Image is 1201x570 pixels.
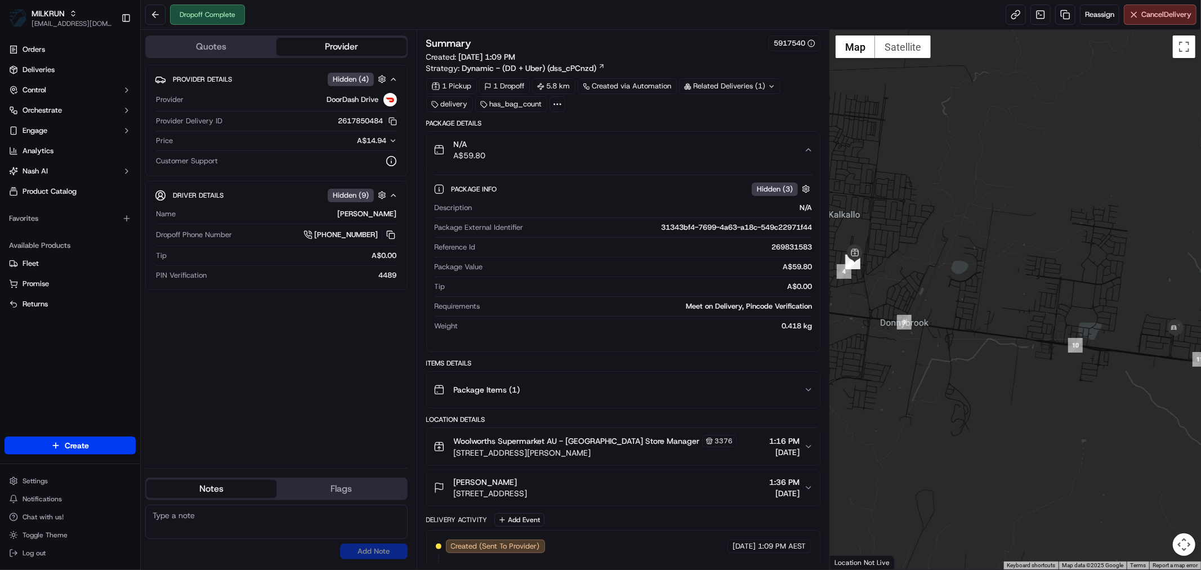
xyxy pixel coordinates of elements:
[435,203,472,213] span: Description
[462,63,597,74] span: Dynamic - (DD + Uber) (dss_cPCnzd)
[494,513,544,527] button: Add Event
[435,321,458,331] span: Weight
[5,237,136,255] div: Available Products
[488,262,812,272] div: A$59.80
[454,488,528,499] span: [STREET_ADDRESS]
[1080,5,1119,25] button: Reassign
[23,166,48,176] span: Nash AI
[328,188,389,202] button: Hidden (9)
[173,75,232,84] span: Provider Details
[769,447,800,458] span: [DATE]
[171,251,397,261] div: A$0.00
[1007,562,1055,569] button: Keyboard shortcuts
[23,186,77,197] span: Product Catalog
[454,139,486,150] span: N/A
[479,78,530,94] div: 1 Dropoff
[427,470,820,506] button: [PERSON_NAME][STREET_ADDRESS]1:36 PM[DATE]
[146,480,276,498] button: Notes
[837,264,851,279] div: 4
[427,428,820,465] button: Woolworths Supermarket AU - [GEOGRAPHIC_DATA] Store Manager3376[STREET_ADDRESS][PERSON_NAME]1:16 ...
[426,96,473,112] div: delivery
[836,35,875,58] button: Show street map
[5,491,136,507] button: Notifications
[451,541,540,551] span: Created (Sent To Provider)
[5,509,136,525] button: Chat with us!
[65,440,89,451] span: Create
[435,301,480,311] span: Requirements
[833,555,870,569] a: Open this area in Google Maps (opens a new window)
[426,515,488,524] div: Delivery Activity
[156,95,184,105] span: Provider
[897,315,912,329] div: 9
[315,230,378,240] span: [PHONE_NUMBER]
[5,122,136,140] button: Engage
[5,275,136,293] button: Promise
[5,81,136,99] button: Control
[156,136,173,146] span: Price
[23,495,62,504] span: Notifications
[358,136,387,145] span: A$14.94
[462,63,605,74] a: Dynamic - (DD + Uber) (dss_cPCnzd)
[155,186,398,204] button: Driver DetailsHidden (9)
[5,473,136,489] button: Settings
[1173,533,1195,556] button: Map camera controls
[532,78,575,94] div: 5.8 km
[459,52,516,62] span: [DATE] 1:09 PM
[454,150,486,161] span: A$59.80
[426,119,820,128] div: Package Details
[9,299,131,309] a: Returns
[427,132,820,168] button: N/AA$59.80
[23,65,55,75] span: Deliveries
[758,541,806,551] span: 1:09 PM AEST
[426,63,605,74] div: Strategy:
[23,279,49,289] span: Promise
[463,321,812,331] div: 0.418 kg
[211,270,397,280] div: 4489
[5,255,136,273] button: Fleet
[23,513,64,522] span: Chat with us!
[383,93,397,106] img: doordash_logo_v2.png
[426,415,820,424] div: Location Details
[757,184,793,194] span: Hidden ( 3 )
[23,105,62,115] span: Orchestrate
[23,44,45,55] span: Orders
[5,162,136,180] button: Nash AI
[5,437,136,455] button: Create
[338,116,397,126] button: 2617850484
[32,8,65,19] button: MILKRUN
[32,19,112,28] button: [EMAIL_ADDRESS][DOMAIN_NAME]
[830,555,895,569] div: Location Not Live
[452,185,499,194] span: Package Info
[5,142,136,160] a: Analytics
[427,372,820,408] button: Package Items (1)
[578,78,677,94] a: Created via Automation
[23,299,48,309] span: Returns
[528,222,812,233] div: 31343bf4-7699-4a63-a18c-549c22971f44
[435,222,524,233] span: Package External Identifier
[833,555,870,569] img: Google
[485,301,812,311] div: Meet on Delivery, Pincode Verification
[454,435,700,447] span: Woolworths Supermarket AU - [GEOGRAPHIC_DATA] Store Manager
[5,41,136,59] a: Orders
[5,182,136,201] a: Product Catalog
[156,209,176,219] span: Name
[875,35,931,58] button: Show satellite imagery
[475,96,547,112] div: has_bag_count
[426,38,472,48] h3: Summary
[23,126,47,136] span: Engage
[5,210,136,228] div: Favorites
[1173,35,1195,58] button: Toggle fullscreen view
[715,437,733,446] span: 3376
[426,78,477,94] div: 1 Pickup
[426,359,820,368] div: Items Details
[435,262,483,272] span: Package Value
[774,38,815,48] button: 5917540
[298,136,397,146] button: A$14.94
[5,101,136,119] button: Orchestrate
[5,5,117,32] button: MILKRUNMILKRUN[EMAIL_ADDRESS][DOMAIN_NAME]
[23,477,48,486] span: Settings
[1062,562,1123,568] span: Map data ©2025 Google
[1124,5,1196,25] button: CancelDelivery
[679,78,780,94] div: Related Deliveries (1)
